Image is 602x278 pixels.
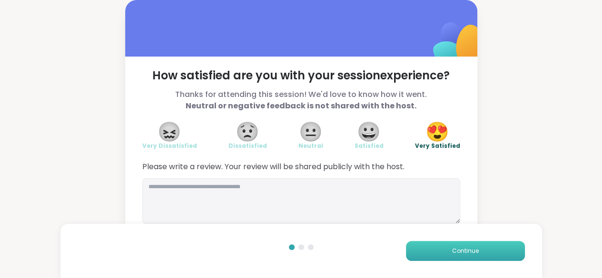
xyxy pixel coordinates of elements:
span: 😀 [357,123,381,140]
span: Very Dissatisfied [142,142,197,150]
span: How satisfied are you with your session experience? [142,68,460,83]
button: Continue [406,241,525,261]
span: 😟 [236,123,259,140]
span: 😖 [158,123,181,140]
span: Neutral [298,142,323,150]
span: 😍 [425,123,449,140]
span: Please write a review. Your review will be shared publicly with the host. [142,161,460,173]
span: Very Satisfied [415,142,460,150]
span: Continue [452,247,479,255]
span: Satisfied [355,142,384,150]
span: Thanks for attending this session! We'd love to know how it went. [142,89,460,112]
span: Dissatisfied [228,142,267,150]
b: Neutral or negative feedback is not shared with the host. [186,100,416,111]
span: 😐 [299,123,323,140]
